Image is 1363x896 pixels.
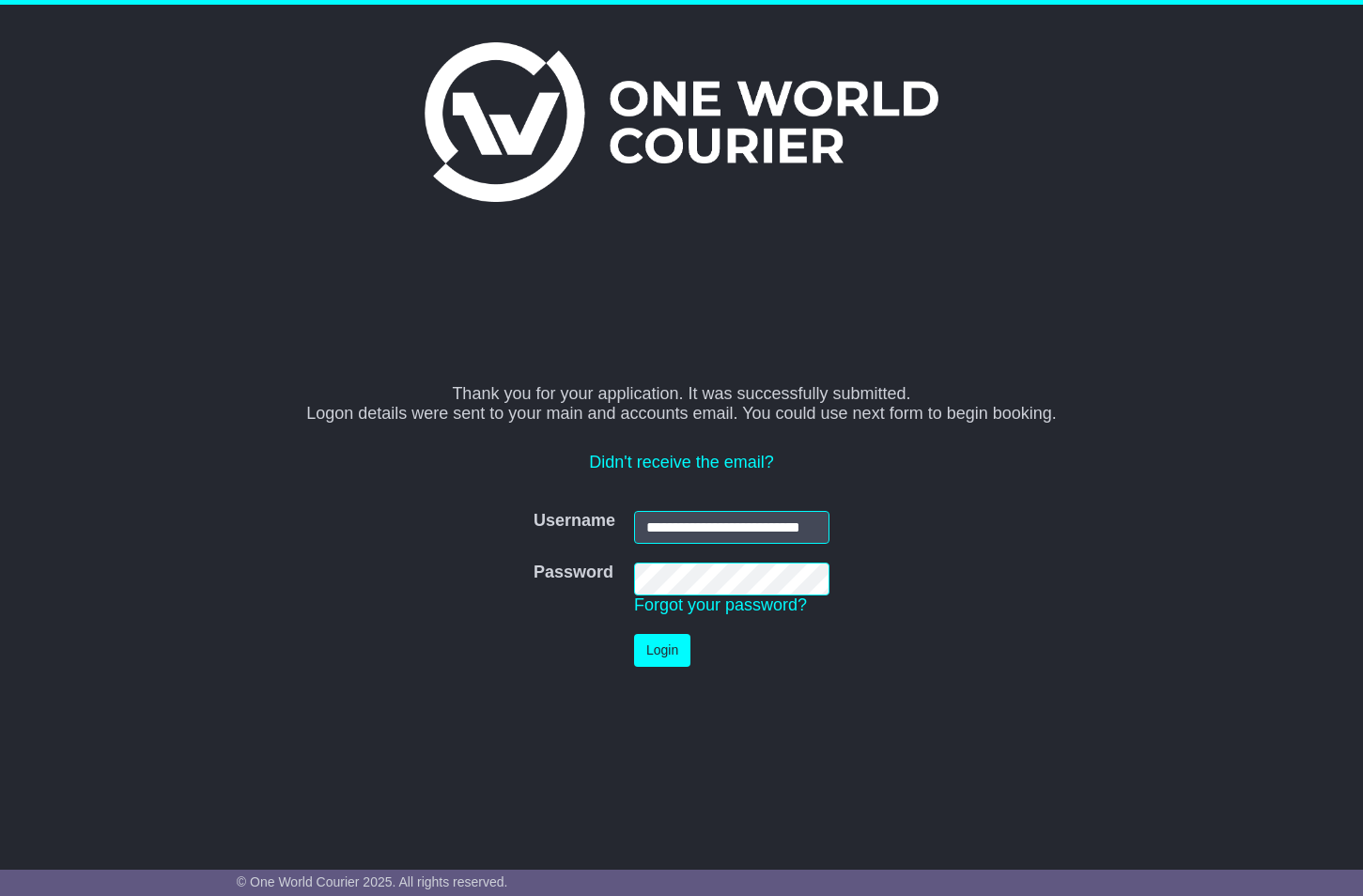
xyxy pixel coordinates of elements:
button: Login [634,634,690,667]
img: One World [425,42,937,202]
a: Didn't receive the email? [589,453,774,471]
a: Forgot your password? [634,595,807,614]
label: Password [534,563,613,583]
span: Thank you for your application. It was successfully submitted. Logon details were sent to your ma... [306,384,1057,424]
label: Username [534,511,615,532]
span: © One World Courier 2025. All rights reserved. [237,874,508,889]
